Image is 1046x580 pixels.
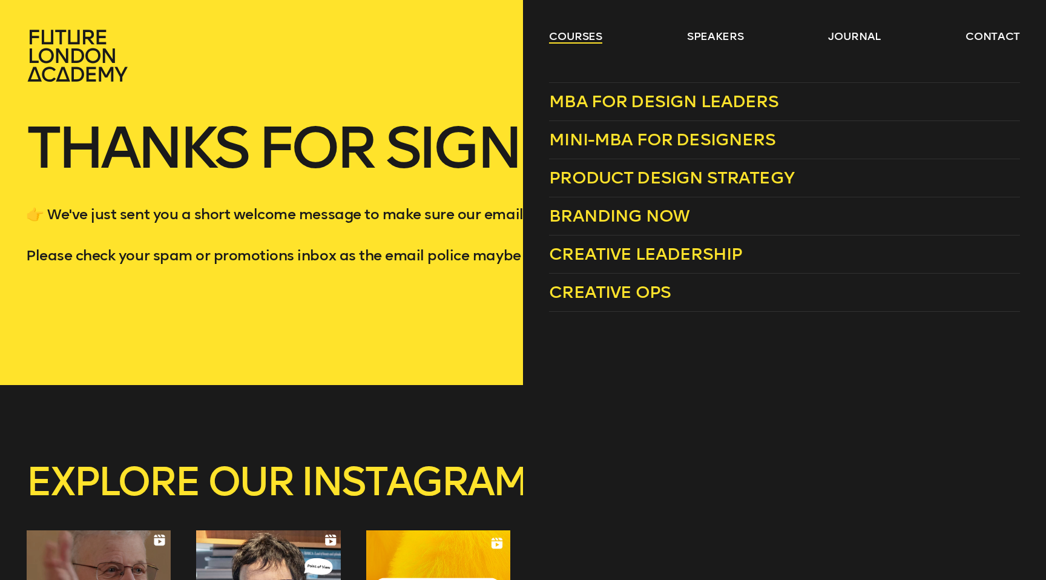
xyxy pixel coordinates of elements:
[828,29,881,44] a: journal
[549,206,689,226] span: Branding Now
[549,29,602,44] a: courses
[549,130,775,150] span: Mini-MBA for Designers
[549,197,1020,236] a: Branding Now
[549,159,1020,197] a: Product Design Strategy
[549,282,671,302] span: Creative Ops
[549,168,794,188] span: Product Design Strategy
[549,82,1020,121] a: MBA for Design Leaders
[549,274,1020,312] a: Creative Ops
[549,236,1020,274] a: Creative Leadership
[549,244,742,264] span: Creative Leadership
[965,29,1020,44] a: contact
[687,29,743,44] a: speakers
[549,121,1020,159] a: Mini-MBA for Designers
[549,91,778,111] span: MBA for Design Leaders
